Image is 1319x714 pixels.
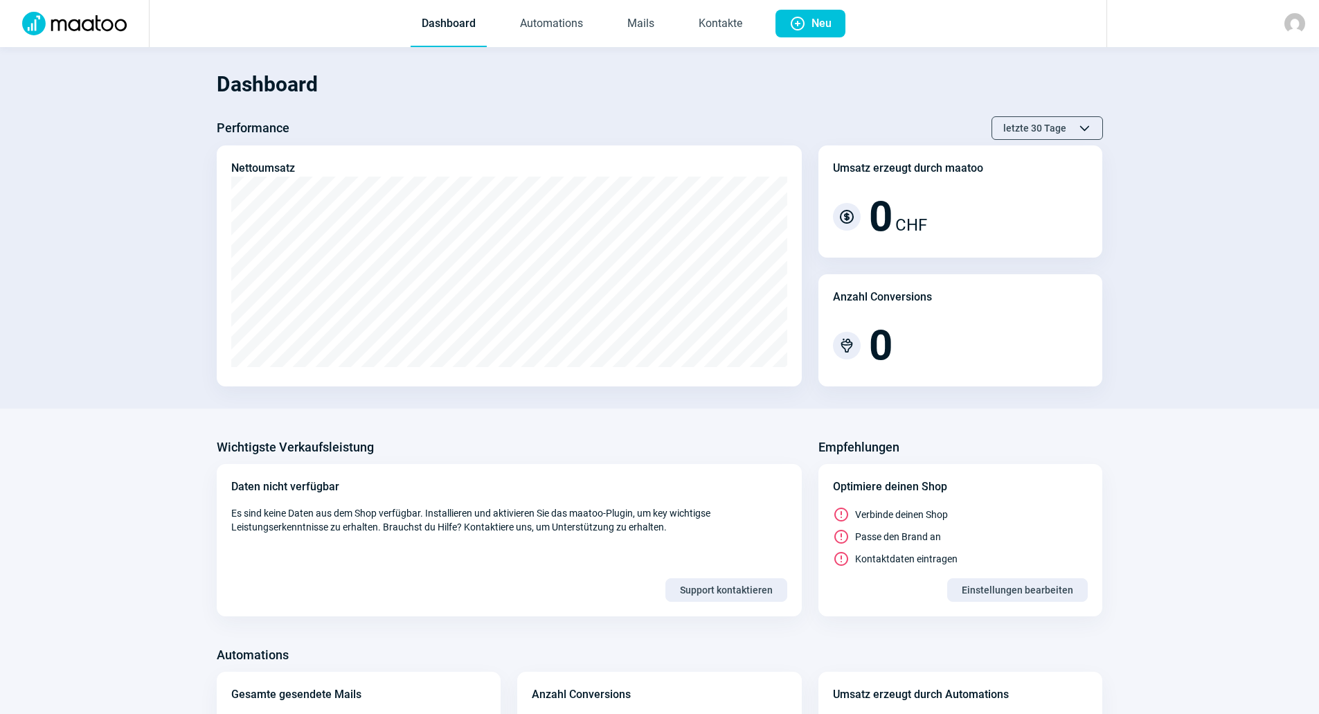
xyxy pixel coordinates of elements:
img: Logo [14,12,135,35]
h3: Performance [217,117,289,139]
h3: Automations [217,644,289,666]
div: Umsatz erzeugt durch maatoo [833,160,983,177]
span: Es sind keine Daten aus dem Shop verfügbar. Installieren und aktivieren Sie das maatoo-Plugin, um... [231,506,787,534]
span: Neu [811,10,832,37]
h3: Empfehlungen [818,436,899,458]
span: Verbinde deinen Shop [855,508,948,521]
span: Kontaktdaten eintragen [855,552,958,566]
div: Nettoumsatz [231,160,295,177]
a: Dashboard [411,1,487,47]
span: Passe den Brand an [855,530,941,544]
button: Support kontaktieren [665,578,787,602]
img: avatar [1284,13,1305,34]
span: Support kontaktieren [680,579,773,601]
a: Mails [616,1,665,47]
div: Anzahl Conversions [532,686,631,703]
span: Einstellungen bearbeiten [962,579,1073,601]
span: letzte 30 Tage [1003,117,1066,139]
button: Einstellungen bearbeiten [947,578,1088,602]
span: CHF [895,213,927,238]
a: Kontakte [688,1,753,47]
button: Neu [775,10,845,37]
div: Anzahl Conversions [833,289,932,305]
div: Daten nicht verfügbar [231,479,787,495]
div: Gesamte gesendete Mails [231,686,361,703]
a: Automations [509,1,594,47]
h1: Dashboard [217,61,1103,108]
span: 0 [869,325,892,366]
div: Optimiere deinen Shop [833,479,1088,495]
span: 0 [869,196,892,238]
h3: Wichtigste Verkaufsleistung [217,436,374,458]
div: Umsatz erzeugt durch Automations [833,686,1009,703]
